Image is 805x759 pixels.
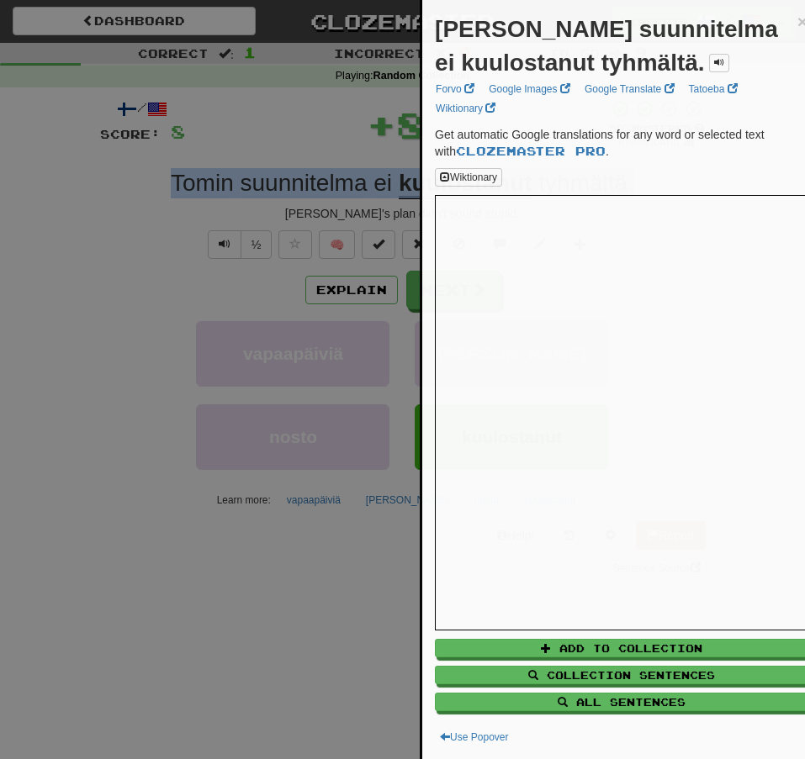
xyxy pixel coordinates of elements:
a: Google Images [484,80,575,98]
a: Google Translate [580,80,680,98]
a: Wiktionary [431,99,500,118]
a: Forvo [431,80,479,98]
strong: [PERSON_NAME] suunnitelma ei kuulostanut tyhmältä. [435,16,778,76]
button: Wiktionary [435,168,502,187]
a: Tatoeba [684,80,743,98]
button: Use Popover [435,728,513,746]
a: Clozemaster Pro [456,144,606,158]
